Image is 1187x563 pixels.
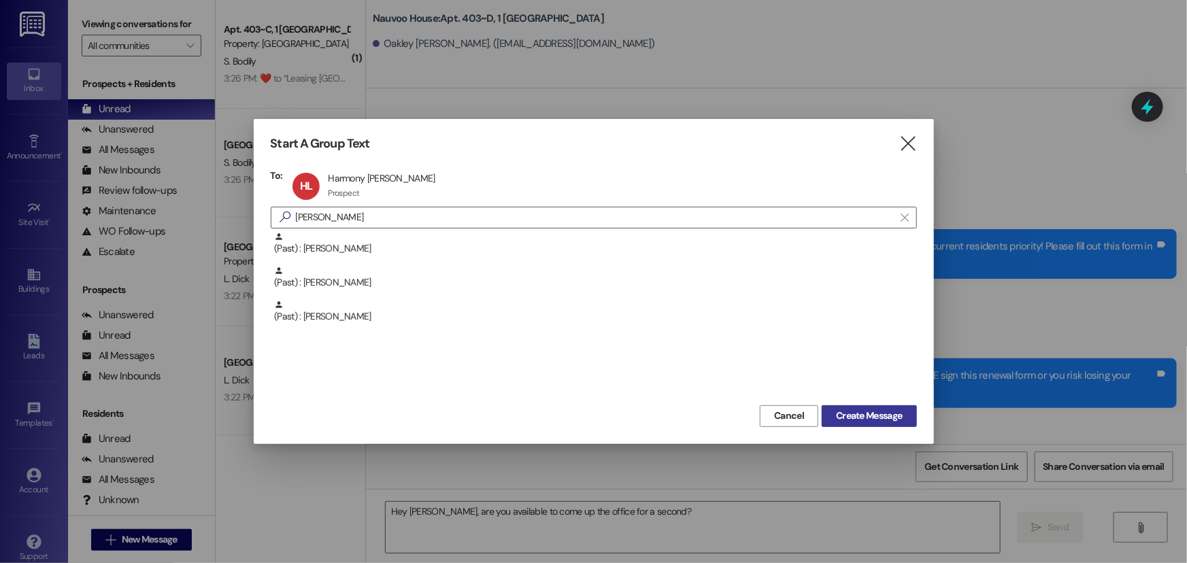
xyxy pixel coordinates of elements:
button: Create Message [822,405,916,427]
div: (Past) : [PERSON_NAME] [271,266,917,300]
i:  [899,137,917,151]
button: Cancel [760,405,818,427]
div: (Past) : [PERSON_NAME] [274,232,917,256]
button: Clear text [895,207,916,228]
div: (Past) : [PERSON_NAME] [271,232,917,266]
i:  [901,212,909,223]
h3: Start A Group Text [271,136,370,152]
span: Create Message [836,409,902,423]
h3: To: [271,169,283,182]
div: (Past) : [PERSON_NAME] [274,300,917,324]
input: Search for any contact or apartment [296,208,895,227]
span: HL [300,179,312,193]
span: Cancel [774,409,804,423]
div: Prospect [328,188,359,199]
div: (Past) : [PERSON_NAME] [274,266,917,290]
div: Harmony [PERSON_NAME] [328,172,435,184]
div: (Past) : [PERSON_NAME] [271,300,917,334]
i:  [274,210,296,224]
